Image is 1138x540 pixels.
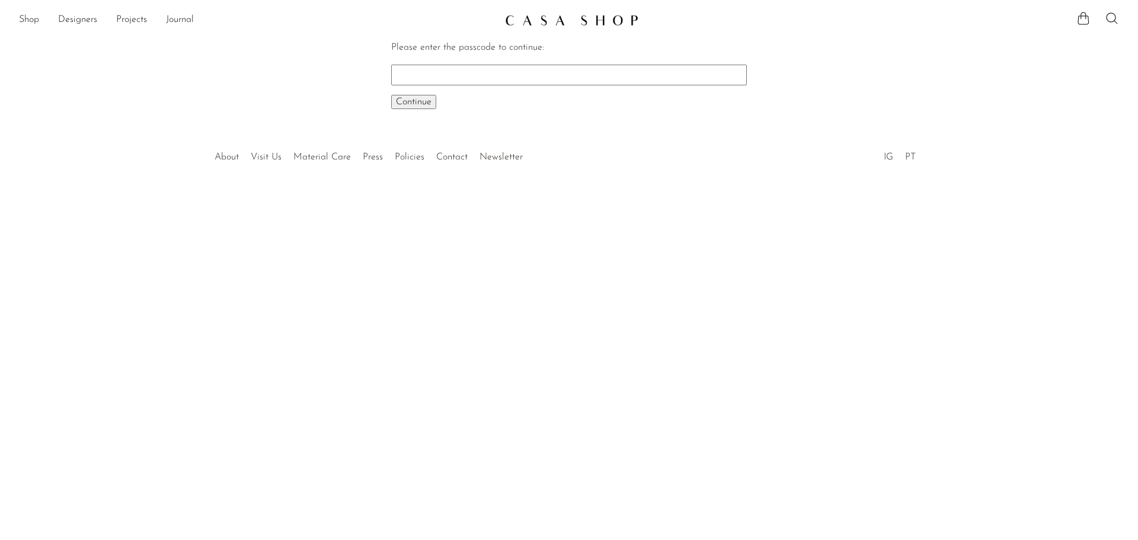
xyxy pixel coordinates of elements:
[19,12,39,28] a: Shop
[293,152,351,162] a: Material Care
[396,97,431,107] span: Continue
[251,152,282,162] a: Visit Us
[391,43,544,52] label: Please enter the passcode to continue:
[19,10,496,30] ul: NEW HEADER MENU
[878,143,922,165] ul: Social Medias
[19,10,496,30] nav: Desktop navigation
[116,12,147,28] a: Projects
[209,143,529,165] ul: Quick links
[395,152,424,162] a: Policies
[215,152,239,162] a: About
[436,152,468,162] a: Contact
[58,12,97,28] a: Designers
[166,12,194,28] a: Journal
[905,152,916,162] a: PT
[363,152,383,162] a: Press
[884,152,893,162] a: IG
[391,95,436,109] button: Continue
